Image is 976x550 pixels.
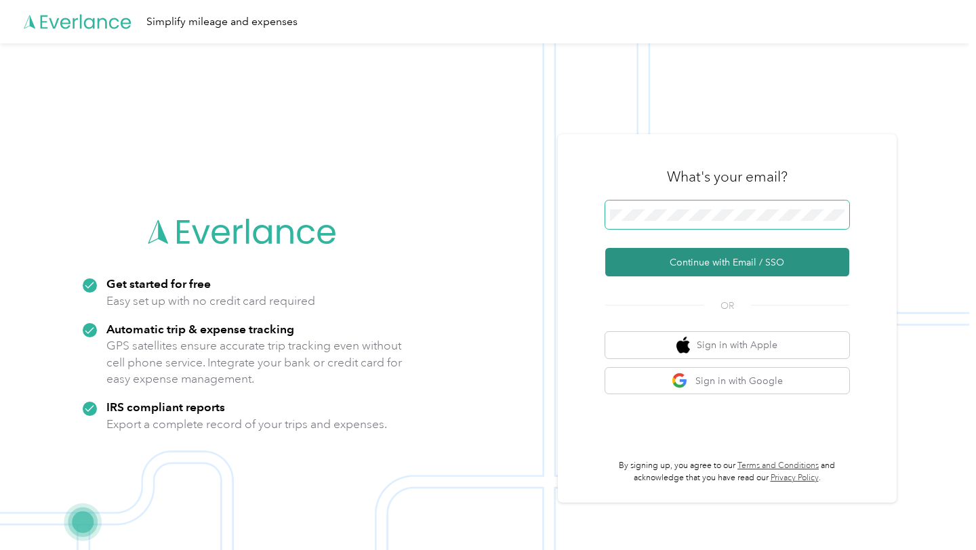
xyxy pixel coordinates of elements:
img: apple logo [676,337,690,354]
p: Export a complete record of your trips and expenses. [106,416,387,433]
p: Easy set up with no credit card required [106,293,315,310]
strong: IRS compliant reports [106,400,225,414]
button: apple logoSign in with Apple [605,332,849,358]
button: google logoSign in with Google [605,368,849,394]
a: Privacy Policy [771,473,819,483]
img: google logo [672,373,689,389]
strong: Automatic trip & expense tracking [106,322,294,336]
p: By signing up, you agree to our and acknowledge that you have read our . [605,460,849,484]
h3: What's your email? [667,167,788,186]
span: OR [704,299,751,313]
p: GPS satellites ensure accurate trip tracking even without cell phone service. Integrate your bank... [106,337,403,387]
a: Terms and Conditions [737,461,819,471]
div: Simplify mileage and expenses [146,14,298,30]
button: Continue with Email / SSO [605,248,849,276]
strong: Get started for free [106,276,211,291]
